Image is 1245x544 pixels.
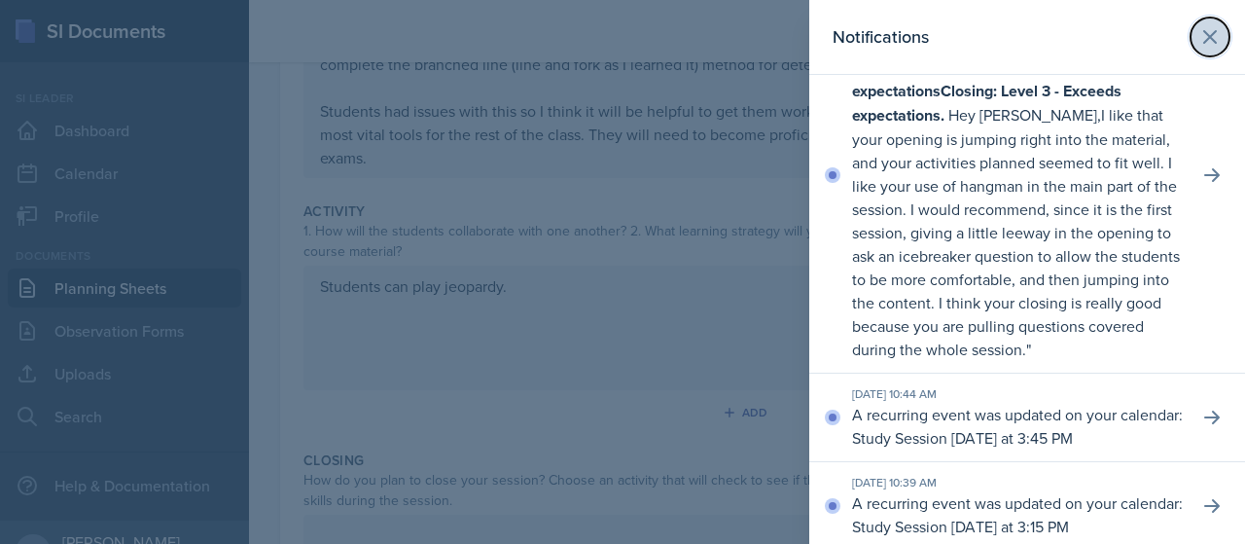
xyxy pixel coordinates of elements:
strong: Closing: Level 3 - Exceeds expectations. [852,80,1121,127]
p: Hey [PERSON_NAME], [948,104,1101,126]
p: A recurring event was updated on your calendar: Study Session [DATE] at 3:15 PM [852,491,1183,538]
p: [PERSON_NAME] commented on your planning sheet for [DATE]: " " [852,7,1183,361]
div: [DATE] 10:44 AM [852,385,1183,403]
div: [DATE] 10:39 AM [852,474,1183,491]
p: A recurring event was updated on your calendar: Study Session [DATE] at 3:45 PM [852,403,1183,450]
h2: Notifications [833,23,929,51]
p: I like that your opening is jumping right into the material, and your activities planned seemed t... [852,104,1180,360]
